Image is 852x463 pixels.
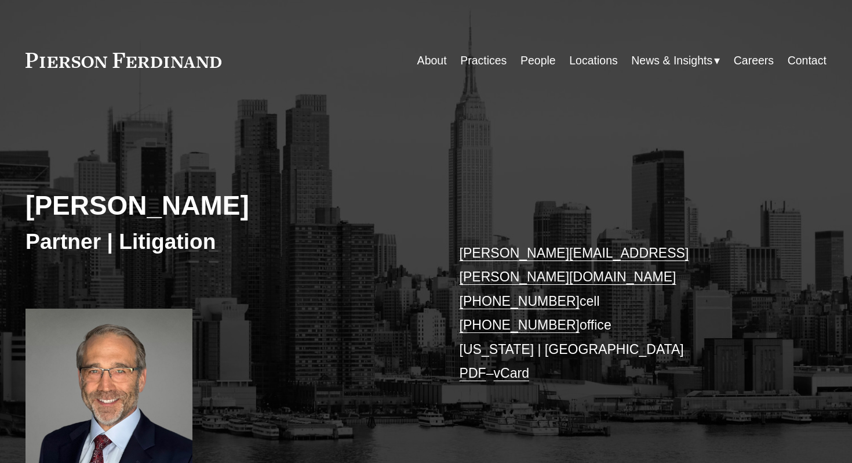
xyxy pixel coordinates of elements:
a: vCard [494,366,529,381]
a: PDF [460,366,486,381]
a: [PERSON_NAME][EMAIL_ADDRESS][PERSON_NAME][DOMAIN_NAME] [460,245,689,285]
h2: [PERSON_NAME] [26,190,426,222]
p: cell office [US_STATE] | [GEOGRAPHIC_DATA] – [460,241,793,386]
a: About [417,49,447,72]
span: News & Insights [631,50,712,71]
a: Locations [569,49,618,72]
a: Contact [788,49,826,72]
a: People [520,49,556,72]
h3: Partner | Litigation [26,228,426,255]
a: [PHONE_NUMBER] [460,317,580,332]
a: folder dropdown [631,49,720,72]
a: [PHONE_NUMBER] [460,294,580,309]
a: Careers [734,49,774,72]
a: Practices [460,49,507,72]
